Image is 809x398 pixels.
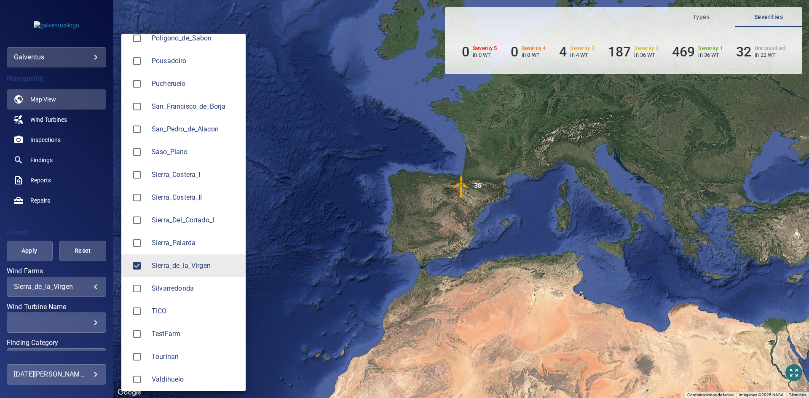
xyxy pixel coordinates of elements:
[128,302,146,320] span: TICO
[152,374,239,385] div: Wind Farms Valdihuelo
[128,120,146,138] span: San_Pedro_de_Alacon
[128,234,146,252] span: Sierra_Pelarda
[152,33,239,43] span: Poligono_de_Sabon
[152,329,239,339] span: TestFarm
[128,29,146,47] span: Poligono_de_Sabon
[152,124,239,134] div: Wind Farms San_Pedro_de_Alacon
[128,52,146,70] span: Pousadoiro
[128,211,146,229] span: Sierra_Del_Cortado_I
[152,192,239,203] span: Sierra_Costera_II
[152,352,239,362] span: Tourinan
[152,283,239,294] span: Silvarredonda
[128,325,146,343] span: TestFarm
[152,56,239,66] div: Wind Farms Pousadoiro
[152,374,239,385] span: Valdihuelo
[152,79,239,89] span: Pucheruelo
[128,98,146,115] span: San_Francisco_de_Borja
[152,124,239,134] span: San_Pedro_de_Alacon
[152,79,239,89] div: Wind Farms Pucheruelo
[152,215,239,225] div: Wind Farms Sierra_Del_Cortado_I
[152,56,239,66] span: Pousadoiro
[152,329,239,339] div: Wind Farms TestFarm
[128,280,146,297] span: Silvarredonda
[152,238,239,248] div: Wind Farms Sierra_Pelarda
[152,215,239,225] span: Sierra_Del_Cortado_I
[152,102,239,112] span: San_Francisco_de_Borja
[152,147,239,157] span: Saso_Plano
[152,147,239,157] div: Wind Farms Saso_Plano
[128,371,146,388] span: Valdihuelo
[152,283,239,294] div: Wind Farms Silvarredonda
[152,261,239,271] span: Sierra_de_la_Virgen
[128,257,146,275] span: Sierra_de_la_Virgen
[128,143,146,161] span: Saso_Plano
[128,75,146,93] span: Pucheruelo
[152,170,239,180] div: Wind Farms Sierra_Costera_I
[128,189,146,206] span: Sierra_Costera_II
[128,348,146,366] span: Tourinan
[152,33,239,43] div: Wind Farms Poligono_de_Sabon
[152,306,239,316] span: TICO
[152,261,239,271] div: Wind Farms Sierra_de_la_Virgen
[152,170,239,180] span: Sierra_Costera_I
[152,238,239,248] span: Sierra_Pelarda
[152,102,239,112] div: Wind Farms San_Francisco_de_Borja
[152,192,239,203] div: Wind Farms Sierra_Costera_II
[128,166,146,184] span: Sierra_Costera_I
[152,306,239,316] div: Wind Farms TICO
[152,352,239,362] div: Wind Farms Tourinan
